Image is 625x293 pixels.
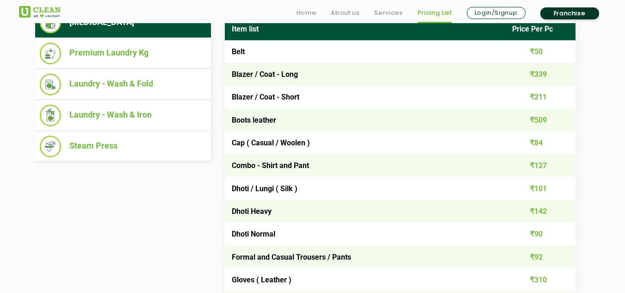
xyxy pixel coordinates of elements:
td: ₹50 [505,40,575,63]
a: Login/Signup [467,7,526,19]
td: ₹127 [505,154,575,177]
td: Combo - Shirt and Pant [225,154,506,177]
td: ₹142 [505,200,575,223]
img: Laundry - Wash & Iron [40,105,62,126]
a: Home [297,7,316,19]
td: Formal and Casual Trousers / Pants [225,245,506,268]
a: Franchise [540,7,599,19]
a: Services [374,7,402,19]
th: Price Per Pc [505,18,575,40]
li: Premium Laundry Kg [40,43,206,64]
td: Boots leather [225,109,506,131]
td: ₹90 [505,223,575,245]
td: ₹310 [505,268,575,291]
li: Laundry - Wash & Iron [40,105,206,126]
td: ₹509 [505,109,575,131]
td: Blazer / Coat - Long [225,63,506,86]
th: Item list [225,18,506,40]
td: Dhoti / Lungi ( Silk ) [225,177,506,199]
img: Premium Laundry Kg [40,43,62,64]
img: Steam Press [40,136,62,157]
td: Dhoti Normal [225,223,506,245]
img: Laundry - Wash & Fold [40,74,62,95]
td: Blazer / Coat - Short [225,86,506,108]
td: Gloves ( Leather ) [225,268,506,291]
td: ₹101 [505,177,575,199]
td: Cap ( Casual / Woolen ) [225,131,506,154]
li: Laundry - Wash & Fold [40,74,206,95]
a: Pricing List [418,7,452,19]
a: About us [331,7,359,19]
td: Dhoti Heavy [225,200,506,223]
td: ₹211 [505,86,575,108]
td: Belt [225,40,506,63]
td: ₹84 [505,131,575,154]
td: ₹92 [505,245,575,268]
img: UClean Laundry and Dry Cleaning [19,6,61,18]
td: ₹339 [505,63,575,86]
li: Steam Press [40,136,206,157]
